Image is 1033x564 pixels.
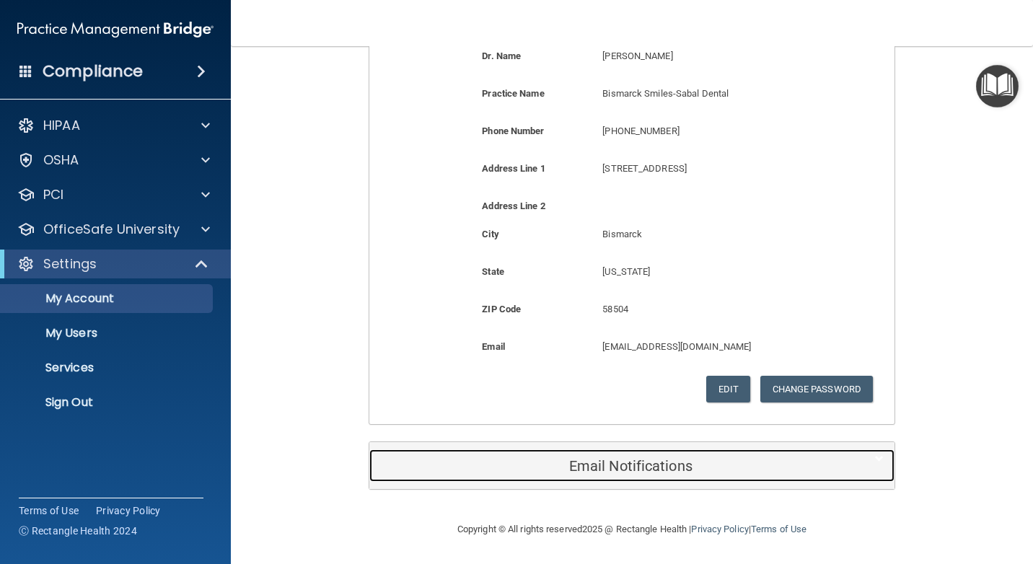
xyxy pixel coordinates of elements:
[380,449,884,482] a: Email Notifications
[9,395,206,410] p: Sign Out
[482,88,544,99] b: Practice Name
[602,301,822,318] p: 58504
[17,255,209,273] a: Settings
[482,341,505,352] b: Email
[602,48,822,65] p: [PERSON_NAME]
[482,201,545,211] b: Address Line 2
[43,151,79,169] p: OSHA
[17,151,210,169] a: OSHA
[482,229,498,239] b: City
[9,291,206,306] p: My Account
[482,163,545,174] b: Address Line 1
[602,338,822,356] p: [EMAIL_ADDRESS][DOMAIN_NAME]
[96,503,161,518] a: Privacy Policy
[602,160,822,177] p: [STREET_ADDRESS]
[602,226,822,243] p: Bismarck
[9,361,206,375] p: Services
[17,186,210,203] a: PCI
[43,117,80,134] p: HIPAA
[17,117,210,134] a: HIPAA
[380,458,840,474] h5: Email Notifications
[17,15,214,44] img: PMB logo
[602,263,822,281] p: [US_STATE]
[9,326,206,340] p: My Users
[760,376,874,402] button: Change Password
[602,85,822,102] p: Bismarck Smiles-Sabal Dental
[369,506,895,552] div: Copyright © All rights reserved 2025 @ Rectangle Health | |
[482,266,504,277] b: State
[43,61,143,81] h4: Compliance
[482,304,521,314] b: ZIP Code
[19,503,79,518] a: Terms of Use
[751,524,806,534] a: Terms of Use
[482,125,544,136] b: Phone Number
[43,186,63,203] p: PCI
[43,255,97,273] p: Settings
[976,65,1019,107] button: Open Resource Center
[706,376,750,402] button: Edit
[482,50,521,61] b: Dr. Name
[691,524,748,534] a: Privacy Policy
[43,221,180,238] p: OfficeSafe University
[19,524,137,538] span: Ⓒ Rectangle Health 2024
[602,123,822,140] p: [PHONE_NUMBER]
[17,221,210,238] a: OfficeSafe University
